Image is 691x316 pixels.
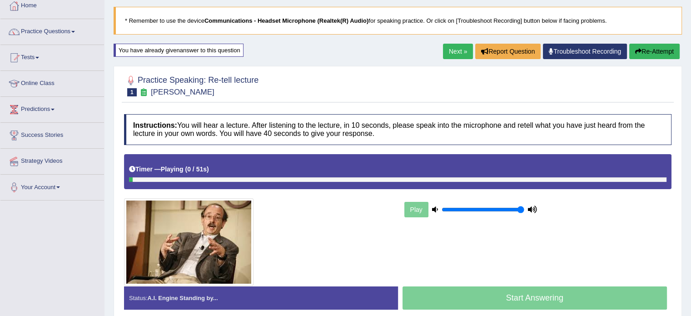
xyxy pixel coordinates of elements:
b: Instructions: [133,121,177,129]
h5: Timer — [129,166,209,173]
button: Re-Attempt [629,44,680,59]
a: Your Account [0,175,104,197]
div: Status: [124,286,398,310]
b: ( [185,166,187,173]
h2: Practice Speaking: Re-tell lecture [124,74,259,96]
a: Next » [443,44,473,59]
a: Online Class [0,71,104,94]
strong: A.I. Engine Standing by... [147,295,218,301]
b: ) [207,166,209,173]
small: [PERSON_NAME] [151,88,214,96]
button: Report Question [475,44,541,59]
a: Success Stories [0,123,104,145]
a: Strategy Videos [0,149,104,171]
h4: You will hear a lecture. After listening to the lecture, in 10 seconds, please speak into the mic... [124,114,671,145]
small: Exam occurring question [139,88,149,97]
span: 1 [127,88,137,96]
b: 0 / 51s [187,166,207,173]
a: Predictions [0,97,104,120]
b: Playing [161,166,184,173]
a: Troubleshoot Recording [543,44,627,59]
blockquote: * Remember to use the device for speaking practice. Or click on [Troubleshoot Recording] button b... [114,7,682,35]
a: Tests [0,45,104,68]
div: You have already given answer to this question [114,44,244,57]
b: Communications - Headset Microphone (Realtek(R) Audio) [204,17,368,24]
a: Practice Questions [0,19,104,42]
